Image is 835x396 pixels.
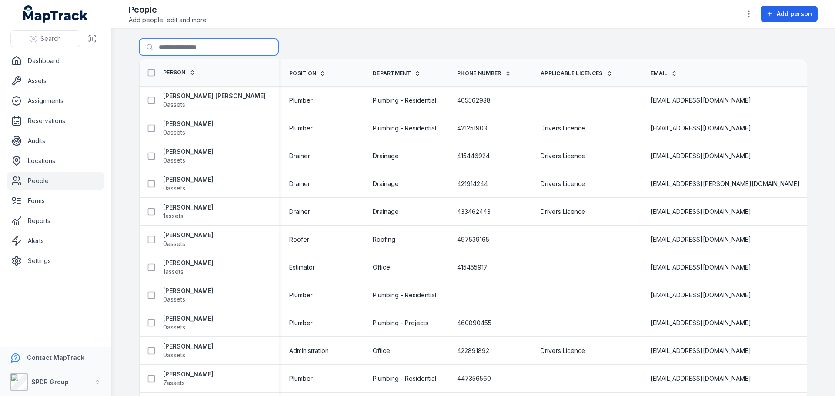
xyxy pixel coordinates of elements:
span: Add people, edit and more. [129,16,208,24]
span: Drivers Licence [541,207,585,216]
span: [EMAIL_ADDRESS][DOMAIN_NAME] [651,346,751,355]
a: People [7,172,104,190]
a: Email [651,70,677,77]
span: 0 assets [163,351,185,359]
a: [PERSON_NAME]7assets [163,370,214,387]
strong: Contact MapTrack [27,354,84,361]
strong: [PERSON_NAME] [163,286,214,295]
span: 433462443 [457,207,491,216]
strong: [PERSON_NAME] [163,147,214,156]
span: Plumber [289,319,313,327]
a: Dashboard [7,52,104,70]
span: Office [373,263,390,272]
span: Drivers Licence [541,124,585,133]
span: [EMAIL_ADDRESS][DOMAIN_NAME] [651,124,751,133]
button: Search [10,30,80,47]
span: Roofer [289,235,309,244]
span: Drainer [289,180,310,188]
span: 415446924 [457,152,490,160]
a: [PERSON_NAME]0assets [163,342,214,359]
strong: [PERSON_NAME] [163,314,214,323]
span: Position [289,70,316,77]
span: [EMAIL_ADDRESS][PERSON_NAME][DOMAIN_NAME] [651,180,800,188]
a: [PERSON_NAME]1assets [163,203,214,220]
span: Drivers Licence [541,180,585,188]
a: Assignments [7,92,104,110]
span: 460890455 [457,319,491,327]
span: [EMAIL_ADDRESS][DOMAIN_NAME] [651,263,751,272]
span: [EMAIL_ADDRESS][DOMAIN_NAME] [651,96,751,105]
span: 0 assets [163,156,185,165]
span: 0 assets [163,100,185,109]
span: [EMAIL_ADDRESS][DOMAIN_NAME] [651,235,751,244]
span: Plumber [289,291,313,299]
span: Applicable Licences [541,70,603,77]
span: Drivers Licence [541,152,585,160]
a: Audits [7,132,104,150]
a: Applicable Licences [541,70,612,77]
span: Drainer [289,207,310,216]
span: Plumbing - Projects [373,319,428,327]
span: 1 assets [163,212,184,220]
span: 415455917 [457,263,488,272]
span: 405562938 [457,96,491,105]
a: Locations [7,152,104,170]
span: 0 assets [163,323,185,332]
strong: [PERSON_NAME] [163,259,214,267]
a: Position [289,70,326,77]
strong: [PERSON_NAME] [163,203,214,212]
span: Drainage [373,152,399,160]
span: Person [163,69,186,76]
strong: [PERSON_NAME] [163,175,214,184]
span: Office [373,346,390,355]
span: Plumber [289,96,313,105]
strong: [PERSON_NAME] [PERSON_NAME] [163,92,266,100]
strong: [PERSON_NAME] [163,231,214,240]
span: Add person [777,10,812,18]
span: Drainage [373,180,399,188]
span: Search [40,34,61,43]
a: [PERSON_NAME]0assets [163,231,214,248]
span: 1 assets [163,267,184,276]
span: Plumbing - Residential [373,374,436,383]
span: Estimator [289,263,315,272]
a: Forms [7,192,104,210]
span: Drainer [289,152,310,160]
a: [PERSON_NAME]0assets [163,314,214,332]
span: Plumbing - Residential [373,124,436,133]
span: Plumbing - Residential [373,291,436,299]
span: [EMAIL_ADDRESS][DOMAIN_NAME] [651,319,751,327]
span: [EMAIL_ADDRESS][DOMAIN_NAME] [651,374,751,383]
a: Department [373,70,421,77]
a: [PERSON_NAME]0assets [163,120,214,137]
a: Reports [7,212,104,230]
a: [PERSON_NAME]1assets [163,259,214,276]
span: 422891892 [457,346,489,355]
span: 0 assets [163,295,185,304]
span: 497539165 [457,235,489,244]
a: MapTrack [23,5,88,23]
a: [PERSON_NAME] [PERSON_NAME]0assets [163,92,266,109]
span: Plumber [289,374,313,383]
span: [EMAIL_ADDRESS][DOMAIN_NAME] [651,207,751,216]
a: [PERSON_NAME]0assets [163,147,214,165]
strong: SPDR Group [31,378,69,386]
strong: [PERSON_NAME] [163,342,214,351]
span: Email [651,70,668,77]
a: Alerts [7,232,104,250]
a: [PERSON_NAME]0assets [163,286,214,304]
h2: People [129,3,208,16]
span: 421914244 [457,180,488,188]
span: 0 assets [163,184,185,193]
a: [PERSON_NAME]0assets [163,175,214,193]
span: 421251903 [457,124,487,133]
span: [EMAIL_ADDRESS][DOMAIN_NAME] [651,152,751,160]
strong: [PERSON_NAME] [163,370,214,379]
a: Reservations [7,112,104,130]
span: Phone Number [457,70,501,77]
span: [EMAIL_ADDRESS][DOMAIN_NAME] [651,291,751,299]
a: Person [163,69,195,76]
span: Department [373,70,411,77]
span: Administration [289,346,329,355]
span: Drivers Licence [541,346,585,355]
